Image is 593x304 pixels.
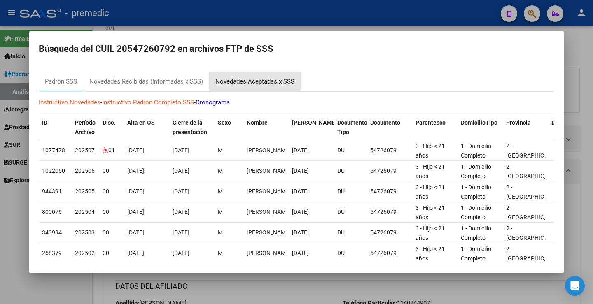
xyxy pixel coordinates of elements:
[292,250,309,256] span: [DATE]
[173,188,189,195] span: [DATE]
[218,147,223,153] span: M
[218,188,223,195] span: M
[461,204,491,220] span: 1 - Domicilio Completo
[124,114,169,141] datatable-header-cell: Alta en OS
[370,166,409,176] div: 54726079
[99,114,124,141] datatable-header-cell: Disc.
[247,250,291,256] span: CUENCA SANTINO IVAN
[89,77,203,86] div: Novedades Recibidas (informadas x SSS)
[173,147,189,153] span: [DATE]
[247,167,291,174] span: CUENCA SANTINO IVAN
[75,209,95,215] span: 202504
[39,114,72,141] datatable-header-cell: ID
[218,167,223,174] span: M
[103,119,115,126] span: Disc.
[103,187,121,196] div: 00
[503,114,548,141] datatable-header-cell: Provincia
[103,146,121,155] div: 01
[461,246,491,262] span: 1 - Domicilio Completo
[370,248,409,258] div: 54726079
[75,167,95,174] span: 202506
[506,246,562,262] span: 2 - [GEOGRAPHIC_DATA]
[127,229,144,236] span: [DATE]
[75,147,95,153] span: 202507
[370,119,400,126] span: Documento
[215,77,294,86] div: Novedades Aceptadas x SSS
[218,209,223,215] span: M
[506,225,562,241] span: 2 - [GEOGRAPHIC_DATA]
[337,187,364,196] div: DU
[127,188,144,195] span: [DATE]
[42,250,62,256] span: 258379
[337,119,367,135] span: Documento Tipo
[337,207,364,217] div: DU
[416,225,445,241] span: 3 - Hijo < 21 años
[370,207,409,217] div: 54726079
[370,187,409,196] div: 54726079
[42,209,62,215] span: 800076
[337,248,364,258] div: DU
[461,184,491,200] span: 1 - Domicilio Completo
[127,209,144,215] span: [DATE]
[173,209,189,215] span: [DATE]
[218,229,223,236] span: M
[169,114,215,141] datatable-header-cell: Cierre de la presentación
[247,188,291,195] span: CUENCA SANTINO IVAN
[416,143,445,159] span: 3 - Hijo < 21 años
[370,228,409,237] div: 54726079
[412,114,458,141] datatable-header-cell: Parentesco
[292,147,309,153] span: [DATE]
[218,250,223,256] span: M
[75,119,96,135] span: Período Archivo
[337,166,364,176] div: DU
[289,114,334,141] datatable-header-cell: Fecha Nac.
[337,228,364,237] div: DU
[247,229,291,236] span: CUENCA SANTINO IVAN
[416,163,445,179] span: 3 - Hijo < 21 años
[243,114,289,141] datatable-header-cell: Nombre
[551,119,589,126] span: Departamento
[127,119,155,126] span: Alta en OS
[292,209,309,215] span: [DATE]
[247,209,291,215] span: CUENCA SANTINO IVAN
[292,229,309,236] span: [DATE]
[337,146,364,155] div: DU
[75,250,95,256] span: 202502
[127,250,144,256] span: [DATE]
[75,229,95,236] span: 202503
[416,184,445,200] span: 3 - Hijo < 21 años
[506,184,562,200] span: 2 - [GEOGRAPHIC_DATA]
[218,119,231,126] span: Sexo
[39,98,554,107] p: - -
[42,147,65,153] span: 1077478
[292,188,309,195] span: [DATE]
[103,207,121,217] div: 00
[173,119,207,135] span: Cierre de la presentación
[127,167,144,174] span: [DATE]
[127,147,144,153] span: [DATE]
[461,119,497,126] span: DomicilioTipo
[506,204,562,220] span: 2 - [GEOGRAPHIC_DATA]
[416,204,445,220] span: 3 - Hijo < 21 años
[506,163,562,179] span: 2 - [GEOGRAPHIC_DATA]
[45,77,77,86] div: Padrón SSS
[42,188,62,195] span: 944391
[103,248,121,258] div: 00
[103,166,121,176] div: 00
[39,99,100,106] a: Instructivo Novedades
[292,167,309,174] span: [DATE]
[42,167,65,174] span: 1022060
[42,119,47,126] span: ID
[461,225,491,241] span: 1 - Domicilio Completo
[196,99,230,106] a: Cronograma
[42,229,62,236] span: 343994
[367,114,412,141] datatable-header-cell: Documento
[247,119,268,126] span: Nombre
[247,147,291,153] span: CUENCA SANTINO IVAN
[103,228,121,237] div: 00
[173,250,189,256] span: [DATE]
[416,119,446,126] span: Parentesco
[72,114,99,141] datatable-header-cell: Período Archivo
[334,114,367,141] datatable-header-cell: Documento Tipo
[39,41,554,57] h2: Búsqueda del CUIL 20547260792 en archivos FTP de SSS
